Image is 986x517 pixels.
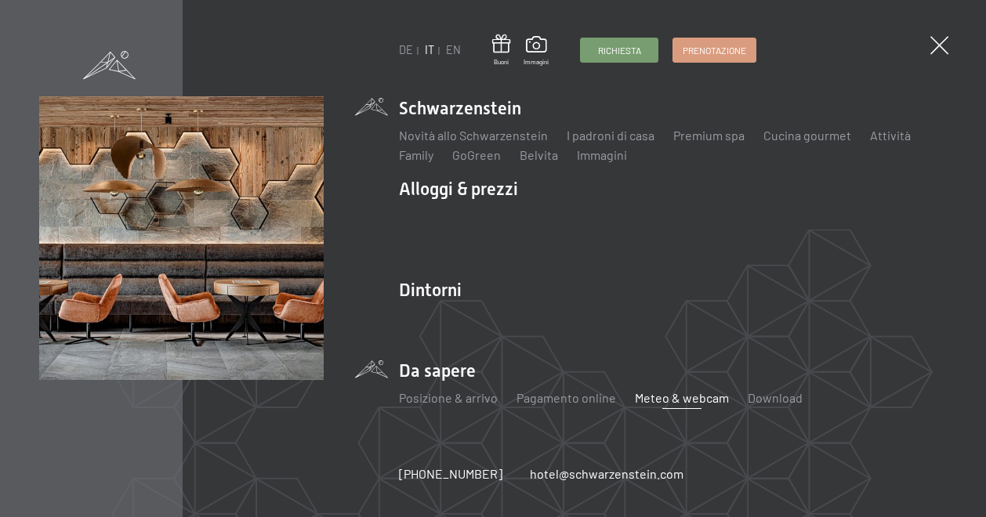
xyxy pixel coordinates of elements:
[399,128,548,143] a: Novità allo Schwarzenstein
[673,128,745,143] a: Premium spa
[492,34,510,67] a: Buoni
[567,128,654,143] a: I padroni di casa
[635,390,729,405] a: Meteo & webcam
[524,58,549,67] span: Immagini
[425,43,434,56] a: IT
[520,147,558,162] a: Belvita
[577,147,627,162] a: Immagini
[446,43,461,56] a: EN
[492,58,510,67] span: Buoni
[748,390,803,405] a: Download
[683,44,746,57] span: Prenotazione
[517,390,616,405] a: Pagamento online
[581,38,658,62] a: Richiesta
[399,43,413,56] a: DE
[399,147,433,162] a: Family
[399,465,502,483] a: [PHONE_NUMBER]
[763,128,851,143] a: Cucina gourmet
[598,44,641,57] span: Richiesta
[452,147,501,162] a: GoGreen
[39,96,323,380] img: [Translate to Italienisch:]
[673,38,756,62] a: Prenotazione
[870,128,911,143] a: Attività
[399,466,502,481] span: [PHONE_NUMBER]
[524,36,549,66] a: Immagini
[530,465,683,483] a: hotel@schwarzenstein.com
[399,390,498,405] a: Posizione & arrivo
